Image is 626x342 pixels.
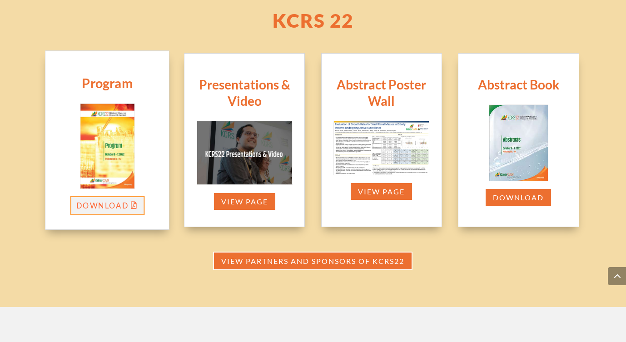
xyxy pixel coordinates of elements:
a: Download [70,196,145,215]
a: Presentations & Slides cover [197,178,293,186]
img: KCRS22 Pres & Video cover [197,121,292,184]
img: KCRS Program cover 2022 [80,104,134,188]
h2: Program [53,74,163,96]
a: KCRS21 Program Cover [489,174,548,182]
h2: Abstract Book [465,76,571,97]
a: View Page [350,182,413,201]
a: view page [213,192,276,211]
h2: KCRS 22 [76,11,550,35]
h2: Abstract Poster Wall [328,76,435,114]
img: Abstract Poster cover [334,121,429,175]
a: Download [485,188,552,207]
img: Abstracts Book pdf cover [489,105,548,181]
a: view partners and sponsors of KCRS22 [213,252,412,270]
a: KCRS21 Program Cover [333,169,429,176]
a: KCRS21 Program Cover [80,182,135,190]
span: Presentations & Video [199,77,290,109]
